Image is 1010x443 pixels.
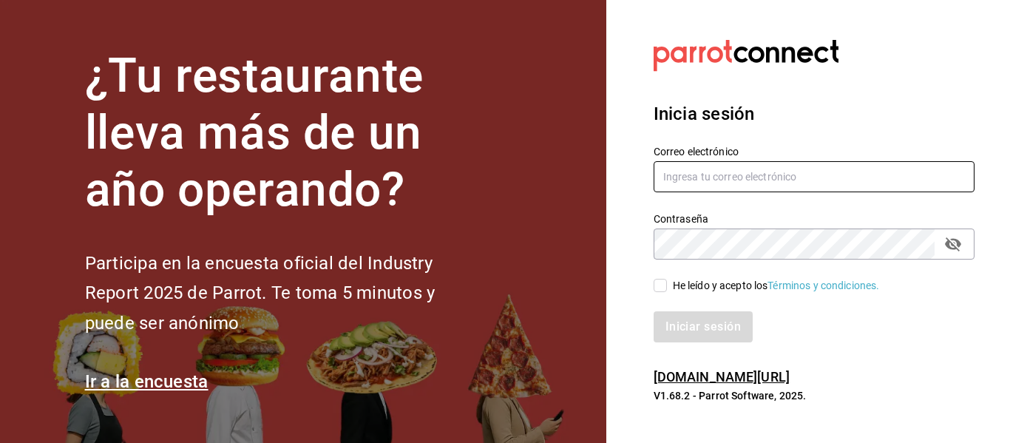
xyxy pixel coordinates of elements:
div: He leído y acepto los [673,278,880,294]
h2: Participa en la encuesta oficial del Industry Report 2025 de Parrot. Te toma 5 minutos y puede se... [85,248,484,339]
h3: Inicia sesión [654,101,975,127]
h1: ¿Tu restaurante lleva más de un año operando? [85,48,484,218]
a: Términos y condiciones. [767,280,879,291]
input: Ingresa tu correo electrónico [654,161,975,192]
a: [DOMAIN_NAME][URL] [654,369,790,385]
label: Correo electrónico [654,146,975,157]
a: Ir a la encuesta [85,371,209,392]
label: Contraseña [654,214,975,224]
button: passwordField [940,231,966,257]
p: V1.68.2 - Parrot Software, 2025. [654,388,975,403]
